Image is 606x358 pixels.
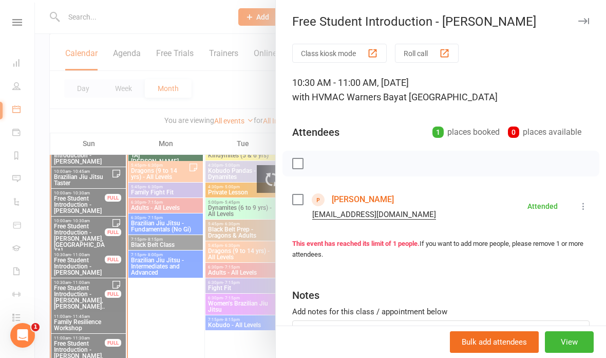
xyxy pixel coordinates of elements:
span: 1 [31,323,40,331]
span: with HVMAC Warners Bay [292,92,399,102]
a: [PERSON_NAME] [332,191,394,208]
button: View [545,331,594,353]
div: Add notes for this class / appointment below [292,306,590,318]
div: 10:30 AM - 11:00 AM, [DATE] [292,76,590,104]
iframe: Intercom live chat [10,323,35,348]
div: 0 [508,127,519,138]
div: Attendees [292,125,339,139]
strong: This event has reached its limit of 1 people. [292,240,420,247]
span: at [GEOGRAPHIC_DATA] [399,92,498,102]
button: Roll call [395,44,459,63]
div: If you want to add more people, please remove 1 or more attendees. [292,239,590,260]
div: Free Student Introduction - [PERSON_NAME] [276,14,606,29]
button: Class kiosk mode [292,44,387,63]
div: places available [508,125,581,139]
div: Attended [527,203,558,210]
div: Notes [292,288,319,302]
button: Bulk add attendees [450,331,539,353]
div: places booked [432,125,500,139]
div: 1 [432,127,444,138]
